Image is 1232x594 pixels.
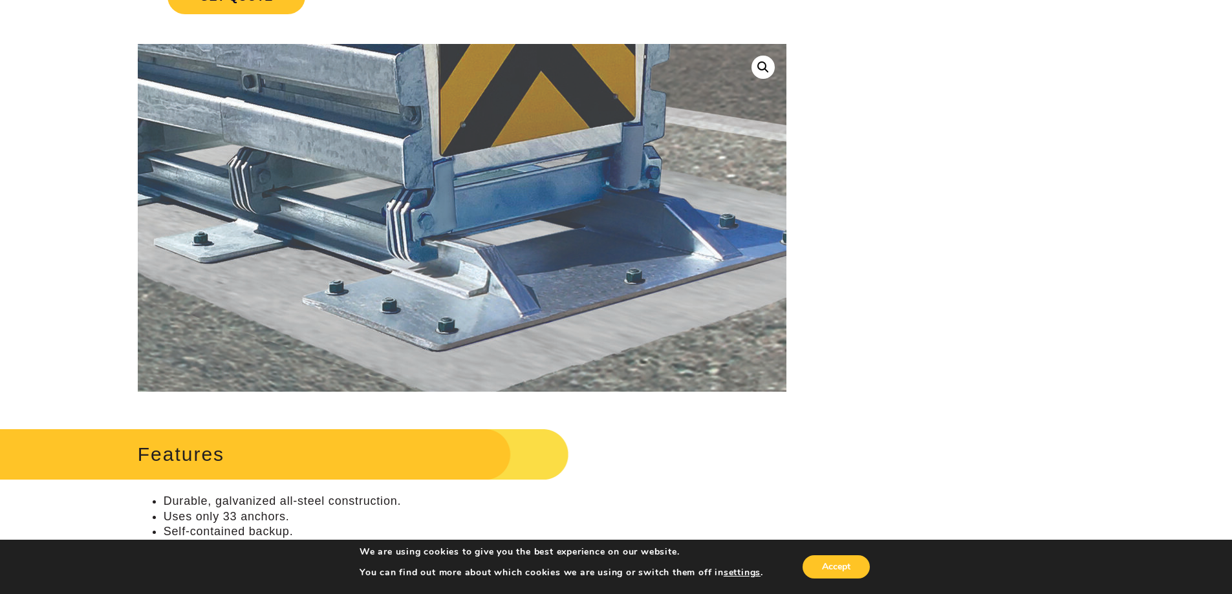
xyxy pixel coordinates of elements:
[360,567,763,578] p: You can find out more about which cookies we are using or switch them off in .
[803,555,870,578] button: Accept
[360,546,763,558] p: We are using cookies to give you the best experience on our website.
[164,494,786,509] li: Durable, galvanized all-steel construction.
[724,567,761,578] button: settings
[164,509,786,524] li: Uses only 33 anchors.
[164,524,786,539] li: Self-contained backup.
